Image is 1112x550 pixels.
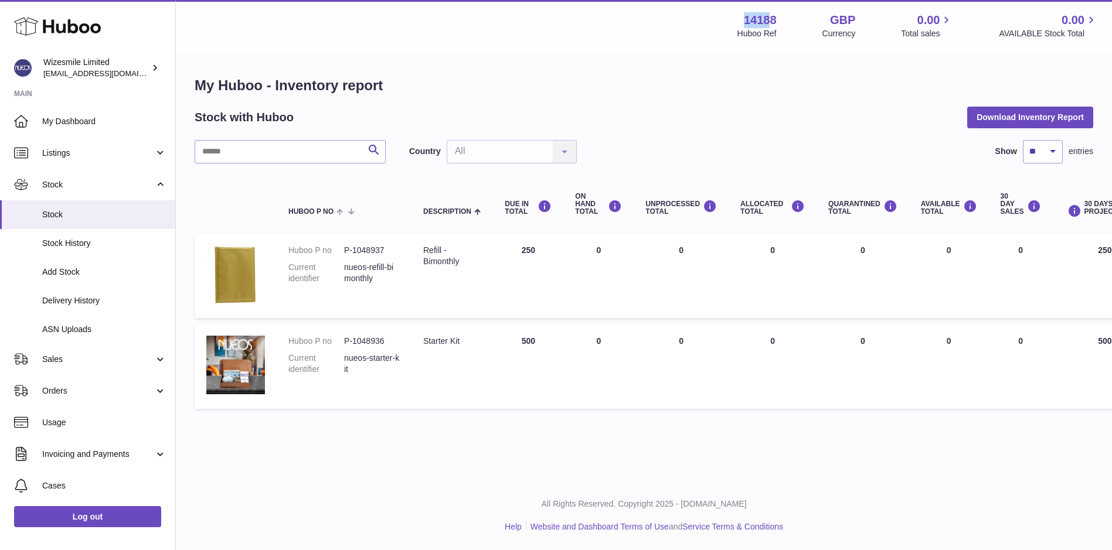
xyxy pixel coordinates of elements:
[729,233,817,318] td: 0
[288,262,344,284] dt: Current identifier
[42,148,154,159] span: Listings
[42,267,166,278] span: Add Stock
[526,521,783,532] li: and
[909,324,989,409] td: 0
[1062,12,1084,28] span: 0.00
[505,200,552,216] div: DUE IN TOTAL
[206,336,265,394] img: product image
[42,209,166,220] span: Stock
[740,200,805,216] div: ALLOCATED Total
[995,146,1017,157] label: Show
[989,233,1053,318] td: 0
[682,522,783,531] a: Service Terms & Conditions
[999,28,1098,39] span: AVAILABLE Stock Total
[344,262,400,284] dd: nueos-refill-bimonthly
[830,12,855,28] strong: GBP
[42,449,154,460] span: Invoicing and Payments
[43,69,172,78] span: [EMAIL_ADDRESS][DOMAIN_NAME]
[288,353,344,375] dt: Current identifier
[42,179,154,190] span: Stock
[901,28,953,39] span: Total sales
[288,336,344,347] dt: Huboo P no
[14,59,32,77] img: internalAdmin-14188@internal.huboo.com
[575,193,622,216] div: ON HAND Total
[917,12,940,28] span: 0.00
[1001,193,1041,216] div: 30 DAY SALES
[531,522,669,531] a: Website and Dashboard Terms of Use
[921,200,977,216] div: AVAILABLE Total
[729,324,817,409] td: 0
[1069,146,1093,157] span: entries
[828,200,897,216] div: QUARANTINED Total
[42,238,166,249] span: Stock History
[42,354,154,365] span: Sales
[42,324,166,335] span: ASN Uploads
[822,28,856,39] div: Currency
[42,480,166,491] span: Cases
[744,12,777,28] strong: 14188
[43,57,149,79] div: Wizesmile Limited
[861,245,865,255] span: 0
[195,76,1093,95] h1: My Huboo - Inventory report
[967,107,1093,128] button: Download Inventory Report
[861,336,865,346] span: 0
[14,506,161,527] a: Log out
[288,208,334,216] span: Huboo P no
[344,245,400,256] dd: P-1048937
[989,324,1053,409] td: 0
[423,245,481,267] div: Refill - Bimonthly
[344,336,400,347] dd: P-1048936
[42,116,166,127] span: My Dashboard
[185,498,1103,510] p: All Rights Reserved. Copyright 2025 - [DOMAIN_NAME]
[288,245,344,256] dt: Huboo P no
[645,200,717,216] div: UNPROCESSED Total
[344,353,400,375] dd: nueos-starter-kit
[563,324,634,409] td: 0
[42,295,166,306] span: Delivery History
[505,522,522,531] a: Help
[493,233,563,318] td: 250
[195,110,294,125] h2: Stock with Huboo
[423,336,481,347] div: Starter Kit
[42,385,154,397] span: Orders
[909,233,989,318] td: 0
[634,233,729,318] td: 0
[563,233,634,318] td: 0
[634,324,729,409] td: 0
[493,324,563,409] td: 500
[423,208,471,216] span: Description
[737,28,777,39] div: Huboo Ref
[999,12,1098,39] a: 0.00 AVAILABLE Stock Total
[206,245,265,303] img: product image
[42,417,166,428] span: Usage
[409,146,441,157] label: Country
[901,12,953,39] a: 0.00 Total sales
